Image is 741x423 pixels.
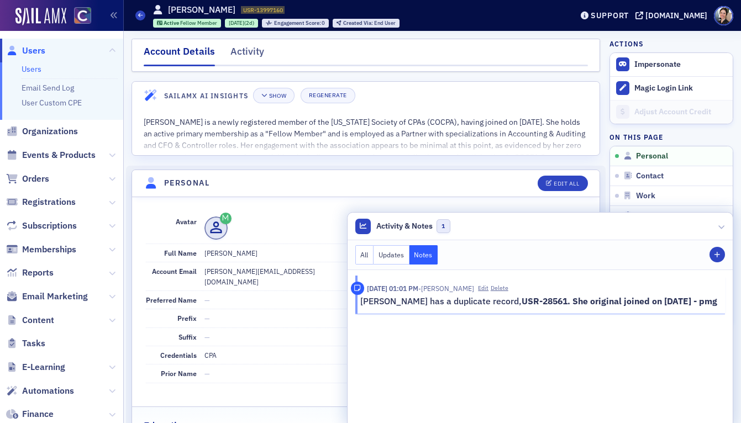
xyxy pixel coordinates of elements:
span: Engagement Score : [274,19,322,27]
span: [DATE] [229,19,244,27]
span: Account Email [152,267,197,276]
span: Marketing & Tracking [636,211,712,221]
div: Support [591,10,629,20]
span: Preferred Name [146,295,197,304]
span: Subscriptions [22,220,77,232]
button: Delete [491,284,508,293]
h4: SailAMX AI Insights [164,91,248,101]
a: Organizations [6,125,78,138]
button: Edit All [538,176,587,191]
p: [PERSON_NAME] has a duplicate record, [360,295,717,308]
a: Subscriptions [6,220,77,232]
span: — [204,332,210,341]
span: 1 [437,219,450,233]
img: SailAMX [74,7,91,24]
a: Active Fellow Member [157,19,218,27]
span: Prefix [177,314,197,322]
div: Created Via: End User [333,19,400,28]
a: Events & Products [6,149,96,161]
span: Registrations [22,196,76,208]
button: Updates [374,245,409,265]
span: Memberships [22,244,76,256]
dd: [PERSON_NAME] [204,244,360,262]
span: Contact [636,171,664,181]
a: Email Send Log [22,83,74,93]
a: Memberships [6,244,76,256]
span: Users [22,45,45,57]
button: Notes [409,245,438,265]
a: Registrations [6,196,76,208]
div: (2d) [229,19,254,27]
button: Show [253,88,295,103]
a: Tasks [6,337,45,350]
strong: USR-28561. She original joined on [DATE] - pmg [522,295,717,306]
a: Automations [6,385,74,397]
span: Reports [22,267,54,279]
span: — [204,369,210,378]
span: Content [22,314,54,326]
span: E-Learning [22,361,65,373]
dd: CPA [204,346,360,364]
a: Finance [6,408,54,420]
span: Credentials [160,351,197,359]
button: All [355,245,374,265]
div: 2025-08-13 00:00:00 [225,19,258,28]
span: Profile [714,6,733,25]
span: Events & Products [22,149,96,161]
h1: [PERSON_NAME] [168,4,235,16]
span: — [204,314,210,322]
h4: Actions [609,39,644,49]
span: Suffix [178,332,197,341]
span: Email Marketing [22,290,88,303]
a: Adjust Account Credit [610,100,733,124]
span: Tasks [22,337,45,350]
span: Active [164,19,180,27]
div: 0 [274,20,325,27]
div: Active: Active: Fellow Member [153,19,222,28]
span: Work [636,191,655,201]
div: End User [343,20,396,27]
div: [DOMAIN_NAME] [645,10,707,20]
a: View Homepage [66,7,91,26]
div: Show [269,93,286,99]
div: Staff Note [351,282,365,295]
div: Engagement Score: 0 [262,19,329,28]
span: Organizations [22,125,78,138]
button: Edit [478,284,488,293]
span: Full Name [164,248,197,257]
button: Regenerate [301,88,355,103]
div: Account Details [144,44,215,66]
button: Impersonate [634,60,681,70]
a: Email Marketing [6,290,88,303]
time: 8/15/2025 01:01 PM [367,284,418,293]
a: Users [6,45,45,57]
div: Edit All [554,181,579,187]
a: User Custom CPE [22,98,82,108]
button: Magic Login Link [610,76,733,100]
a: E-Learning [6,361,65,373]
span: Avatar [176,217,197,226]
div: Magic Login Link [634,83,727,93]
span: Prior Name [161,369,197,378]
dd: [PERSON_NAME][EMAIL_ADDRESS][DOMAIN_NAME] [204,262,360,290]
span: Activity & Notes [376,220,433,232]
span: Fellow Member [180,19,217,27]
a: Content [6,314,54,326]
h4: Personal [164,177,209,189]
img: SailAMX [15,8,66,25]
span: Personal [636,151,668,161]
button: [DOMAIN_NAME] [635,12,711,19]
span: Orders [22,173,49,185]
span: Finance [22,408,54,420]
span: Pamela Galey-Coleman [418,284,474,293]
a: Users [22,64,41,74]
a: Reports [6,267,54,279]
div: Adjust Account Credit [634,107,727,117]
span: Created Via : [343,19,374,27]
a: Orders [6,173,49,185]
h4: On this page [609,132,733,142]
span: Automations [22,385,74,397]
span: — [204,295,210,304]
span: USR-13997160 [243,6,283,14]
